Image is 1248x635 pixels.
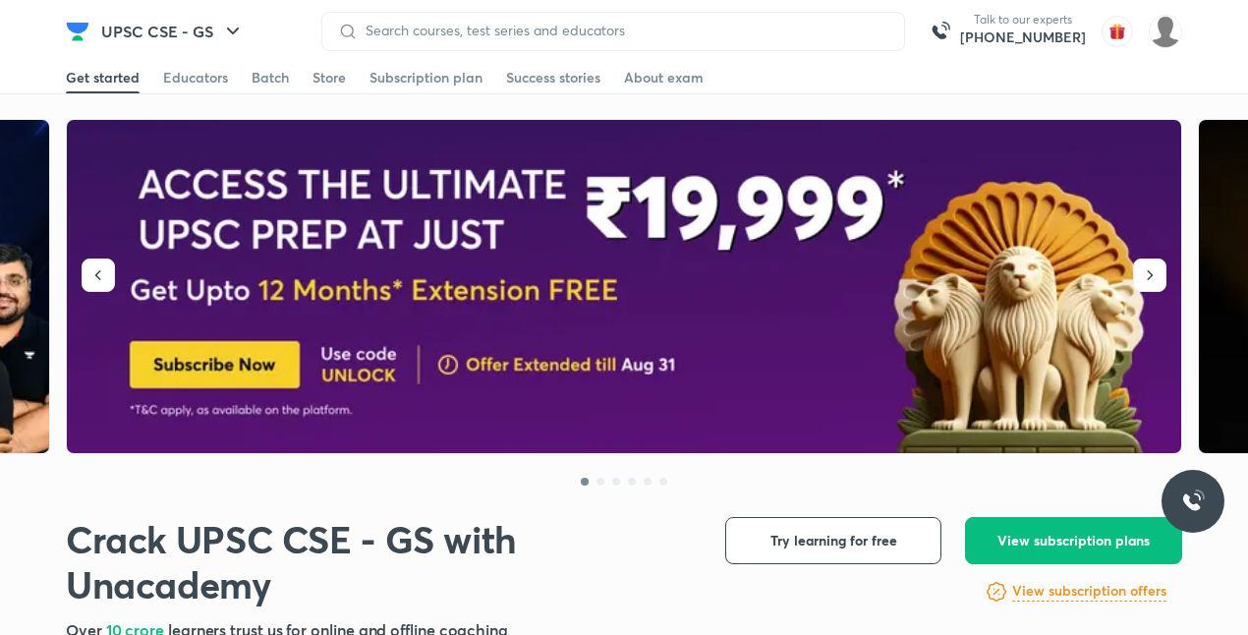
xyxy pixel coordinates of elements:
[66,62,140,93] a: Get started
[770,531,897,550] span: Try learning for free
[252,68,289,87] div: Batch
[921,12,960,51] img: call-us
[369,62,482,93] a: Subscription plan
[960,28,1086,47] a: [PHONE_NUMBER]
[1102,16,1133,47] img: avatar
[506,62,600,93] a: Success stories
[66,20,89,43] img: Company Logo
[624,68,704,87] div: About exam
[358,23,888,38] input: Search courses, test series and educators
[1012,580,1166,604] a: View subscription offers
[725,517,941,564] button: Try learning for free
[312,62,346,93] a: Store
[89,12,256,51] button: UPSC CSE - GS
[312,68,346,87] div: Store
[163,62,228,93] a: Educators
[997,531,1150,550] span: View subscription plans
[960,12,1086,28] p: Talk to our experts
[624,62,704,93] a: About exam
[252,62,289,93] a: Batch
[1149,15,1182,48] img: Akhila
[506,68,600,87] div: Success stories
[369,68,482,87] div: Subscription plan
[1012,581,1166,602] h6: View subscription offers
[163,68,228,87] div: Educators
[1181,490,1205,513] img: ttu
[66,517,694,606] h1: Crack UPSC CSE - GS with Unacademy
[66,68,140,87] div: Get started
[965,517,1182,564] button: View subscription plans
